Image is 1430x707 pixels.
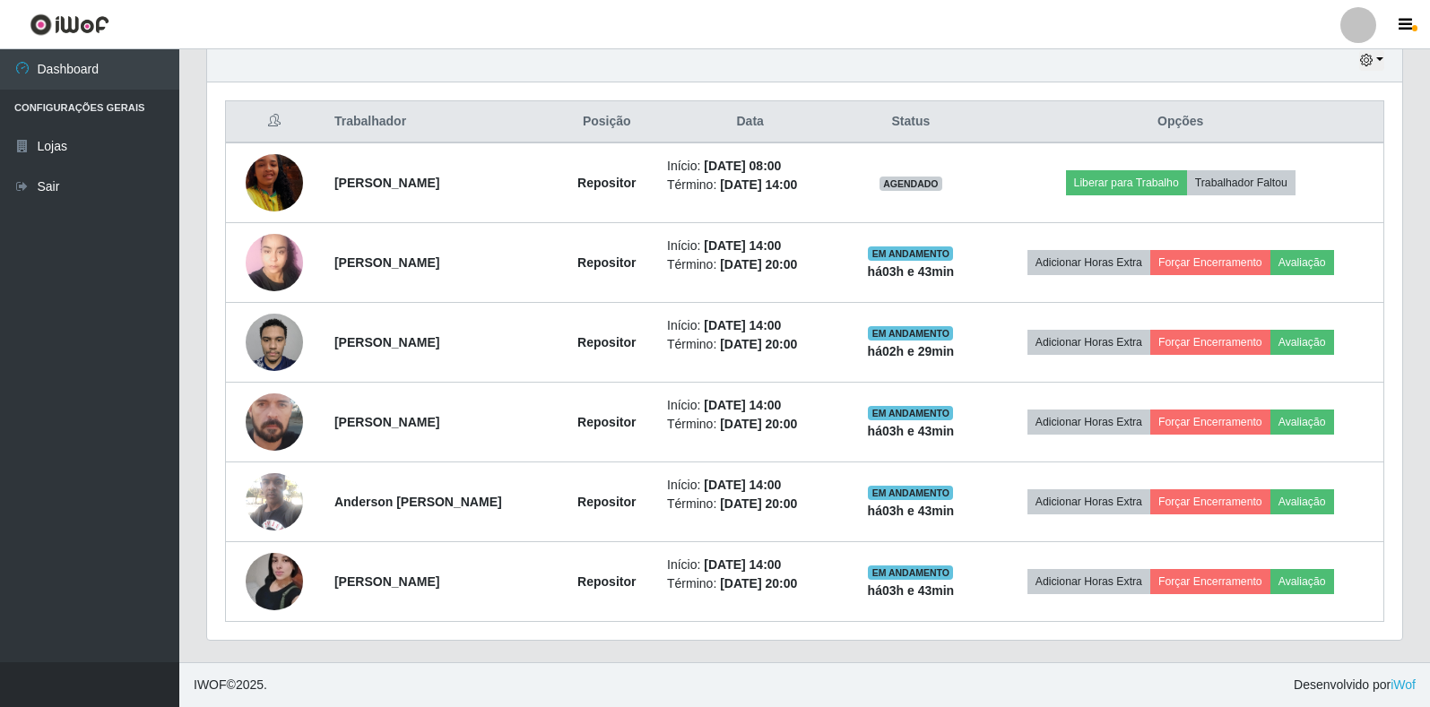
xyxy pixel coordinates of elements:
[720,576,797,591] time: [DATE] 20:00
[1150,569,1270,594] button: Forçar Encerramento
[704,238,781,253] time: [DATE] 14:00
[667,237,833,255] li: Início:
[1150,489,1270,514] button: Forçar Encerramento
[667,556,833,574] li: Início:
[868,424,955,438] strong: há 03 h e 43 min
[868,326,953,341] span: EM ANDAMENTO
[30,13,109,36] img: CoreUI Logo
[558,101,657,143] th: Posição
[577,335,636,349] strong: Repositor
[720,496,797,511] time: [DATE] 20:00
[667,396,833,415] li: Início:
[720,417,797,431] time: [DATE] 20:00
[704,557,781,572] time: [DATE] 14:00
[334,255,439,270] strong: [PERSON_NAME]
[1066,170,1187,195] button: Liberar para Trabalho
[1270,410,1334,435] button: Avaliação
[704,159,781,173] time: [DATE] 08:00
[1027,410,1150,435] button: Adicionar Horas Extra
[194,676,267,694] span: © 2025 .
[1270,569,1334,594] button: Avaliação
[246,304,303,380] img: 1754538060330.jpeg
[868,583,955,598] strong: há 03 h e 43 min
[868,246,953,261] span: EM ANDAMENTO
[868,344,955,358] strong: há 02 h e 29 min
[667,476,833,495] li: Início:
[246,224,303,300] img: 1750798204685.jpeg
[667,495,833,513] li: Término:
[667,415,833,434] li: Término:
[577,255,636,270] strong: Repositor
[577,415,636,429] strong: Repositor
[1150,330,1270,355] button: Forçar Encerramento
[880,177,942,191] span: AGENDADO
[246,463,303,539] img: 1756170415861.jpeg
[577,176,636,190] strong: Repositor
[334,495,502,509] strong: Anderson [PERSON_NAME]
[868,486,953,500] span: EM ANDAMENTO
[704,398,781,412] time: [DATE] 14:00
[1027,330,1150,355] button: Adicionar Horas Extra
[1391,677,1416,692] a: iWof
[1294,676,1416,694] span: Desenvolvido por
[1027,569,1150,594] button: Adicionar Horas Extra
[720,257,797,272] time: [DATE] 20:00
[868,565,953,580] span: EM ANDAMENTO
[868,504,955,518] strong: há 03 h e 43 min
[667,316,833,335] li: Início:
[1270,330,1334,355] button: Avaliação
[1027,489,1150,514] button: Adicionar Horas Extra
[977,101,1383,143] th: Opções
[1150,250,1270,275] button: Forçar Encerramento
[667,255,833,274] li: Término:
[704,318,781,332] time: [DATE] 14:00
[720,177,797,192] time: [DATE] 14:00
[334,335,439,349] strong: [PERSON_NAME]
[577,495,636,509] strong: Repositor
[667,176,833,194] li: Término:
[324,101,558,143] th: Trabalhador
[868,406,953,420] span: EM ANDAMENTO
[720,337,797,351] time: [DATE] 20:00
[194,677,227,692] span: IWOF
[246,132,303,234] img: 1756480281541.jpeg
[704,478,781,492] time: [DATE] 14:00
[334,415,439,429] strong: [PERSON_NAME]
[1150,410,1270,435] button: Forçar Encerramento
[1270,489,1334,514] button: Avaliação
[656,101,844,143] th: Data
[1187,170,1296,195] button: Trabalhador Faltou
[577,574,636,589] strong: Repositor
[667,335,833,354] li: Término:
[334,574,439,589] strong: [PERSON_NAME]
[334,176,439,190] strong: [PERSON_NAME]
[667,574,833,593] li: Término:
[1027,250,1150,275] button: Adicionar Horas Extra
[868,264,955,279] strong: há 03 h e 43 min
[1270,250,1334,275] button: Avaliação
[844,101,977,143] th: Status
[246,358,303,486] img: 1755946089616.jpeg
[667,157,833,176] li: Início:
[246,530,303,633] img: 1757468487836.jpeg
